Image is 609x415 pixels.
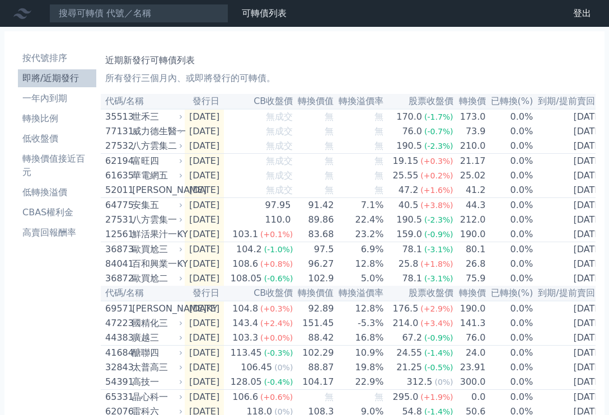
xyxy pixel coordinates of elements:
td: 76.0 [454,331,486,346]
td: [DATE] [533,154,608,169]
p: 所有發行三個月內、或即將發行的可轉債。 [105,72,591,85]
td: [DATE] [185,124,224,139]
th: 股票收盤價 [384,286,453,301]
td: 0.0% [486,124,534,139]
td: 88.87 [293,360,334,375]
div: 27531 [105,213,129,227]
span: 無成交 [266,170,293,181]
span: 無成交 [266,140,293,151]
div: 36872 [105,272,129,285]
div: 晶心科一 [132,390,180,404]
td: 23.2% [334,227,384,242]
div: 61635 [105,169,129,182]
span: 無 [325,126,334,136]
td: [DATE] [533,139,608,154]
div: 47.2 [396,183,421,197]
div: [PERSON_NAME] [132,183,180,197]
td: 25.02 [454,168,486,183]
div: 76.0 [400,125,424,138]
td: [DATE] [533,168,608,183]
td: [DATE] [533,331,608,346]
td: [DATE] [533,242,608,257]
span: (+2.4%) [260,319,293,328]
td: 12.8% [334,301,384,316]
span: (+0.0%) [260,333,293,342]
td: 0.0% [486,168,534,183]
span: 無成交 [266,111,293,122]
div: 44383 [105,331,129,345]
td: 75.9 [454,271,486,286]
td: 26.8 [454,257,486,271]
span: (-0.9%) [424,230,453,239]
td: [DATE] [185,109,224,124]
span: 無 [325,155,334,166]
div: 鮮活果汁一KY [132,228,180,241]
div: 295.0 [391,390,421,404]
td: 190.0 [454,227,486,242]
div: 62194 [105,154,129,168]
div: 104.2 [234,243,264,256]
td: 92.89 [293,301,334,316]
div: 176.5 [391,302,421,315]
th: 代碼/名稱 [101,94,185,109]
div: 歐買尬二 [132,272,180,285]
td: 23.91 [454,360,486,375]
div: 84041 [105,257,129,271]
div: 190.5 [394,139,424,153]
div: [PERSON_NAME]KY [132,302,180,315]
div: 八方雲集一 [132,213,180,227]
span: (-0.6%) [264,274,293,283]
div: 108.05 [228,272,264,285]
div: 太普高三 [132,361,180,374]
td: 7.1% [334,198,384,213]
td: 91.42 [293,198,334,213]
div: 113.45 [228,346,264,360]
div: 世禾三 [132,110,180,124]
div: 36873 [105,243,129,256]
a: 登出 [564,4,600,22]
span: (+1.9%) [420,393,453,402]
li: 轉換價值接近百元 [18,152,96,179]
td: 5.0% [334,271,384,286]
li: 一年內到期 [18,92,96,105]
span: 無成交 [266,126,293,136]
td: [DATE] [185,346,224,361]
td: [DATE] [533,346,608,361]
div: 12561 [105,228,129,241]
div: 25.8 [396,257,421,271]
th: 轉換溢價率 [334,286,384,301]
span: (+1.6%) [420,186,453,195]
td: [DATE] [533,227,608,242]
td: [DATE] [185,168,224,183]
div: 214.0 [391,317,421,330]
td: [DATE] [533,360,608,375]
td: [DATE] [533,183,608,198]
th: 轉換價值 [293,94,334,109]
a: 低轉換溢價 [18,183,96,201]
td: 0.0% [486,183,534,198]
td: 0.0% [486,109,534,124]
div: 安集五 [132,199,180,212]
div: 廣越三 [132,331,180,345]
a: 轉換比例 [18,110,96,128]
td: 22.4% [334,213,384,227]
div: 64775 [105,199,129,212]
div: 159.0 [394,228,424,241]
a: 按代號排序 [18,49,96,67]
td: 89.86 [293,213,334,227]
th: 到期/提前賣回日 [533,286,608,301]
td: 173.0 [454,109,486,124]
a: 轉換價值接近百元 [18,150,96,181]
td: [DATE] [185,301,224,316]
span: (+0.8%) [260,260,293,268]
td: 0.0% [486,375,534,390]
h1: 近期新發行可轉債列表 [105,54,591,67]
td: [DATE] [185,390,224,405]
td: [DATE] [185,154,224,169]
td: 0.0% [486,242,534,257]
span: (+2.9%) [420,304,453,313]
span: 無 [325,170,334,181]
td: [DATE] [185,198,224,213]
td: 88.42 [293,331,334,346]
td: 73.9 [454,124,486,139]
